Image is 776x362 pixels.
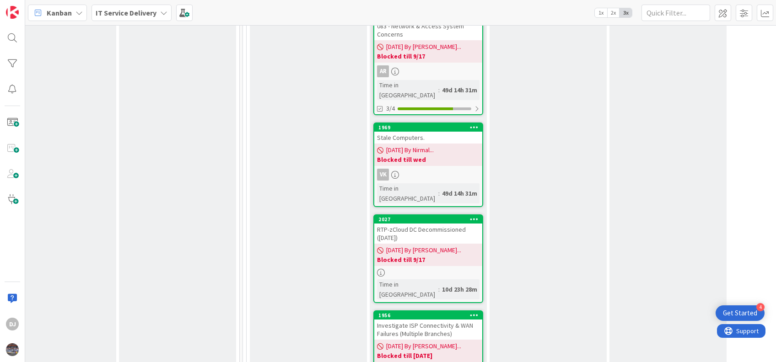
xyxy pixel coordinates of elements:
[374,224,482,244] div: RTP-zCloud DC Decommissioned ([DATE])
[374,169,482,181] div: VK
[620,8,632,17] span: 3x
[723,309,757,318] div: Get Started
[374,123,482,132] div: 1969
[6,6,19,19] img: Visit kanbanzone.com
[373,11,483,115] a: 083 - Network & Access System Concerns[DATE] By [PERSON_NAME]...Blocked till 9/17ARTime in [GEOGR...
[377,255,480,264] b: Blocked till 9/17
[595,8,607,17] span: 1x
[386,145,434,155] span: [DATE] By Nirmal...
[607,8,620,17] span: 2x
[96,8,156,17] b: IT Service Delivery
[440,188,480,198] div: 49d 14h 31m
[47,7,72,18] span: Kanban
[377,155,480,164] b: Blocked till wed
[377,279,438,299] div: Time in [GEOGRAPHIC_DATA]
[374,215,482,244] div: 2027RTP-zCloud DC Decommissioned ([DATE])
[374,215,482,224] div: 2027
[6,343,19,356] img: avatar
[373,214,483,303] a: 2027RTP-zCloud DC Decommissioned ([DATE])[DATE] By [PERSON_NAME]...Blocked till 9/17Time in [GEOG...
[438,85,440,95] span: :
[378,312,482,319] div: 1956
[440,284,480,294] div: 10d 23h 28m
[377,351,480,360] b: Blocked till [DATE]
[374,132,482,144] div: Stale Computers.
[6,318,19,330] div: DJ
[386,42,461,52] span: [DATE] By [PERSON_NAME]...
[374,12,482,40] div: 083 - Network & Access System Concerns
[716,305,765,321] div: Open Get Started checklist, remaining modules: 4
[438,284,440,294] span: :
[374,123,482,144] div: 1969Stale Computers.
[374,20,482,40] div: 083 - Network & Access System Concerns
[377,52,480,61] b: Blocked till 9/17
[756,303,765,311] div: 4
[374,65,482,77] div: AR
[378,124,482,131] div: 1969
[374,319,482,340] div: Investigate ISP Connectivity & WAN Failures (Multiple Branches)
[373,122,483,207] a: 1969Stale Computers.[DATE] By Nirmal...Blocked till wedVKTime in [GEOGRAPHIC_DATA]:49d 14h 31m
[438,188,440,198] span: :
[19,1,42,12] span: Support
[378,216,482,223] div: 2027
[377,183,438,203] div: Time in [GEOGRAPHIC_DATA]
[440,85,480,95] div: 49d 14h 31m
[374,311,482,319] div: 1956
[386,245,461,255] span: [DATE] By [PERSON_NAME]...
[641,5,710,21] input: Quick Filter...
[386,104,395,113] span: 3/4
[386,341,461,351] span: [DATE] By [PERSON_NAME]...
[377,80,438,100] div: Time in [GEOGRAPHIC_DATA]
[377,65,389,77] div: AR
[377,169,389,181] div: VK
[374,311,482,340] div: 1956Investigate ISP Connectivity & WAN Failures (Multiple Branches)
